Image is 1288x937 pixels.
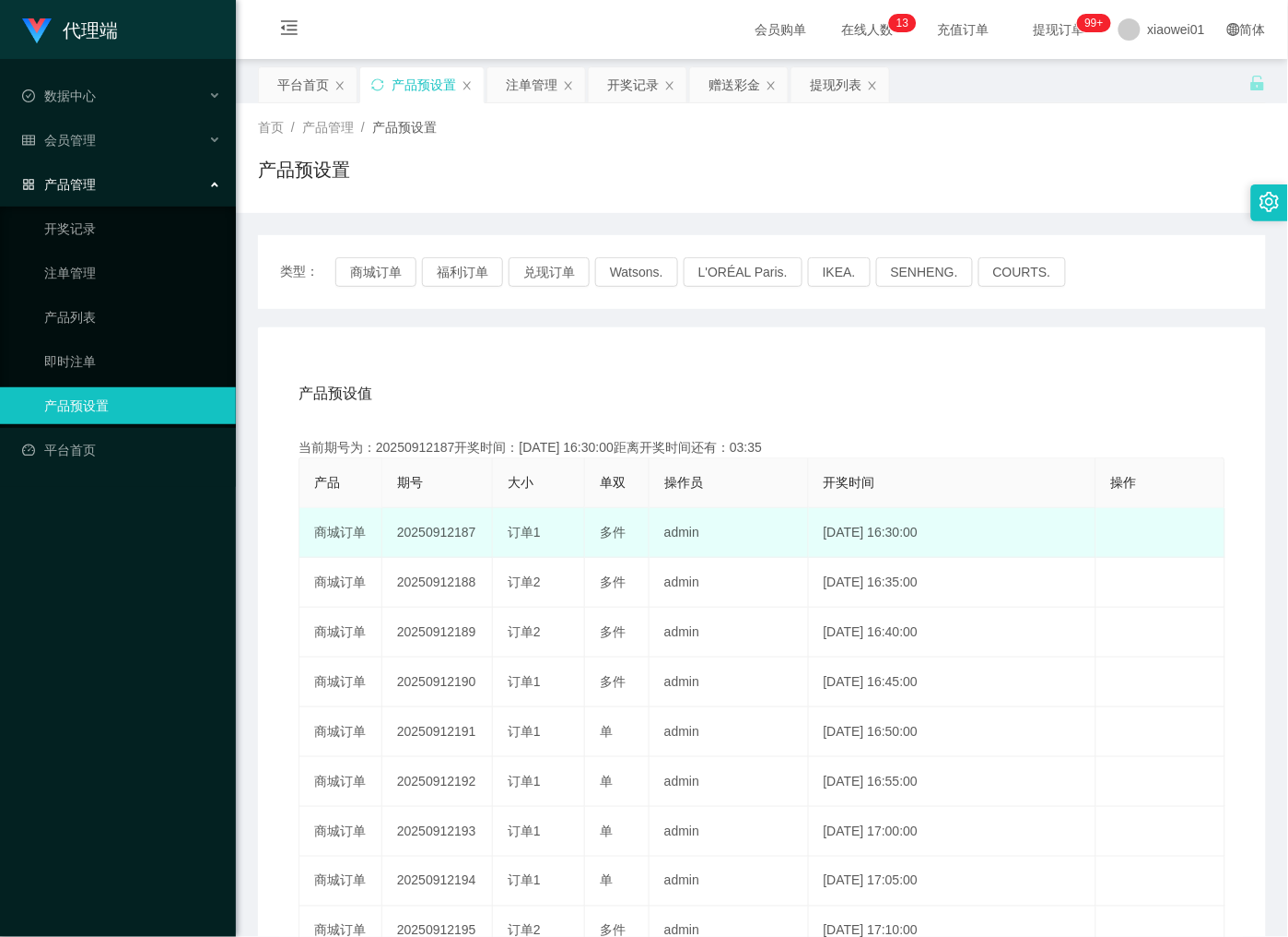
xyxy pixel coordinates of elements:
[44,299,221,336] a: 产品列表
[896,14,903,32] p: 1
[810,67,861,102] div: 提现列表
[22,178,35,191] i: 图标: appstore-o
[302,120,354,135] span: 产品管理
[291,120,295,135] span: /
[299,558,382,608] td: 商城订单
[508,624,541,639] span: 订单2
[299,658,382,707] td: 商城订单
[361,120,365,135] span: /
[382,508,493,558] td: 20250912187
[808,257,871,287] button: IKEA.
[422,257,503,287] button: 福利订单
[22,133,96,148] span: 会员管理
[600,724,613,739] span: 单
[809,558,1096,608] td: [DATE] 16:35:00
[600,624,626,639] span: 多件
[22,89,35,102] i: 图标: check-circle-o
[372,120,437,135] span: 产品预设置
[508,674,541,689] span: 订单1
[22,177,96,192] span: 产品管理
[299,608,382,658] td: 商城订单
[1249,75,1266,91] i: 图标: unlock
[600,674,626,689] span: 多件
[595,257,678,287] button: Watsons.
[508,525,541,540] span: 订单1
[314,475,340,490] span: 产品
[650,857,809,907] td: admin
[824,475,875,490] span: 开奖时间
[258,156,350,184] h1: 产品预设置
[44,387,221,424] a: 产品预设置
[299,438,1225,457] div: 当前期号为：20250912187开奖时间：[DATE] 16:30:00距离开奖时间还有：03:35
[258,1,321,60] i: 图标: menu-fold
[650,757,809,807] td: admin
[22,22,118,37] a: 代理端
[299,807,382,857] td: 商城订单
[63,1,118,60] h1: 代理端
[650,508,809,558] td: admin
[867,80,878,91] i: 图标: close
[258,120,284,135] span: 首页
[508,873,541,888] span: 订单1
[600,525,626,540] span: 多件
[1227,23,1240,36] i: 图标: global
[650,608,809,658] td: admin
[1111,475,1137,490] span: 操作
[684,257,802,287] button: L'ORÉAL Paris.
[809,757,1096,807] td: [DATE] 16:55:00
[833,23,903,36] span: 在线人数
[22,18,52,44] img: logo.9652507e.png
[382,558,493,608] td: 20250912188
[44,255,221,291] a: 注单管理
[903,14,909,32] p: 3
[809,508,1096,558] td: [DATE] 16:30:00
[600,774,613,789] span: 单
[650,658,809,707] td: admin
[708,67,760,102] div: 赠送彩金
[809,608,1096,658] td: [DATE] 16:40:00
[335,257,416,287] button: 商城订单
[600,824,613,838] span: 单
[607,67,659,102] div: 开奖记录
[650,807,809,857] td: admin
[929,23,999,36] span: 充值订单
[299,757,382,807] td: 商城订单
[664,475,703,490] span: 操作员
[392,67,456,102] div: 产品预设置
[508,575,541,589] span: 订单2
[508,475,533,490] span: 大小
[382,857,493,907] td: 20250912194
[382,707,493,757] td: 20250912191
[462,80,473,91] i: 图标: close
[299,508,382,558] td: 商城订单
[508,724,541,739] span: 订单1
[809,857,1096,907] td: [DATE] 17:05:00
[600,575,626,589] span: 多件
[397,475,423,490] span: 期号
[664,80,675,91] i: 图标: close
[978,257,1066,287] button: COURTS.
[563,80,574,91] i: 图标: close
[280,257,335,287] span: 类型：
[809,807,1096,857] td: [DATE] 17:00:00
[277,67,329,102] div: 平台首页
[22,432,221,468] a: 图标: dashboard平台首页
[371,78,384,91] i: 图标: sync
[876,257,973,287] button: SENHENG.
[1025,23,1095,36] span: 提现订单
[809,707,1096,757] td: [DATE] 16:50:00
[506,67,557,102] div: 注单管理
[1078,14,1111,32] sup: 1183
[299,707,382,757] td: 商城订单
[44,210,221,247] a: 开奖记录
[299,857,382,907] td: 商城订单
[508,774,541,789] span: 订单1
[382,658,493,707] td: 20250912190
[299,383,372,405] span: 产品预设值
[1259,192,1280,212] i: 图标: setting
[334,80,345,91] i: 图标: close
[22,134,35,147] i: 图标: table
[509,257,590,287] button: 兑现订单
[600,873,613,888] span: 单
[600,475,626,490] span: 单双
